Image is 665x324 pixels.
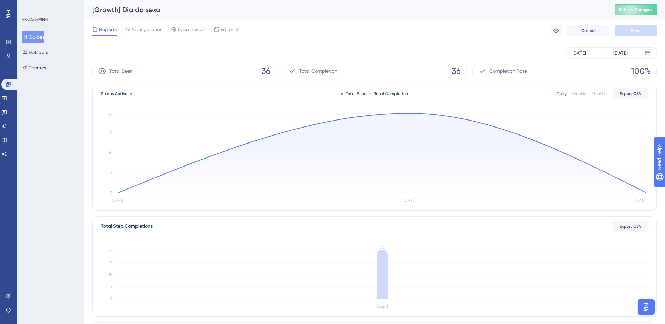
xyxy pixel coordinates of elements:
[109,67,133,75] span: Total Seen
[108,260,112,265] tspan: 27
[635,198,646,203] tspan: [DATE]
[613,49,628,57] div: [DATE]
[620,224,642,229] span: Export CSV
[613,88,648,99] button: Export CSV
[592,91,607,97] div: Monthly
[620,91,642,97] span: Export CSV
[631,65,651,77] span: 100%
[99,25,117,33] span: Reports
[110,170,112,175] tspan: 9
[376,304,388,309] tspan: Step 1
[22,46,48,59] button: Hotspots
[108,131,112,136] tspan: 27
[619,7,652,13] span: Publish Changes
[613,221,648,232] button: Export CSV
[572,49,586,57] div: [DATE]
[178,25,205,33] span: Localization
[404,198,415,203] tspan: [DATE]
[581,28,596,33] span: Cancel
[132,25,163,33] span: Configuration
[109,272,112,277] tspan: 18
[299,67,337,75] span: Total Completion
[22,61,46,74] button: Themes
[22,31,44,43] button: Guides
[556,91,567,97] div: Daily
[115,91,127,96] span: Active
[22,17,49,22] div: ENGAGEMENT
[101,91,127,97] span: Status:
[16,2,44,10] span: Need Help?
[452,65,461,77] span: 36
[110,284,112,289] tspan: 9
[631,28,641,33] span: Save
[108,113,112,117] tspan: 36
[572,91,586,97] div: Weekly
[369,91,408,97] div: Total Completion
[110,190,112,195] tspan: 0
[221,25,234,33] span: Editor
[636,296,657,317] iframe: UserGuiding AI Assistant Launcher
[110,296,112,301] tspan: 0
[341,91,367,97] div: Total Seen
[261,65,271,77] span: 36
[489,67,527,75] span: Completion Rate
[615,25,657,36] button: Save
[108,248,112,253] tspan: 36
[92,5,597,15] div: [Growth] Dia do sexo
[615,4,657,15] button: Publish Changes
[112,198,124,203] tspan: [DATE]
[567,25,609,36] button: Cancel
[101,222,153,231] div: Total Step Completions
[109,151,112,155] tspan: 18
[379,244,385,250] tspan: 36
